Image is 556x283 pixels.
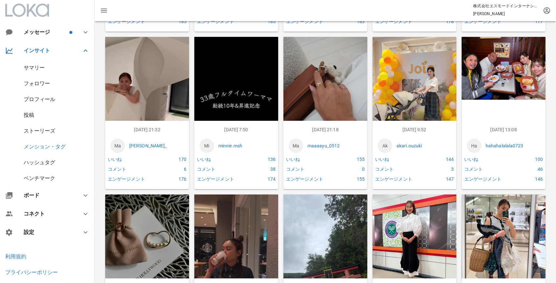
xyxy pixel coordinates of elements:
a: サマリー [24,64,45,71]
img: 1472529515009767_18507829084049001_37195433188808277_n.jpg [283,37,367,142]
p: mariko_yata_ [129,142,184,149]
div: コメント [374,164,428,174]
div: コメント [107,164,161,174]
div: 100 [517,154,544,164]
div: 185 [250,16,277,26]
div: エンゲージメント [463,174,517,184]
div: 183 [339,16,366,26]
div: 38 [250,164,277,174]
div: 136 [250,154,277,164]
div: メッセージ [24,29,68,35]
a: Ha [467,139,481,153]
div: いいね [107,154,161,164]
a: Ma [110,139,125,153]
div: 177 [517,16,544,26]
a: プロフィール [24,96,55,102]
div: 176 [161,174,188,184]
a: Ak [378,139,392,153]
div: エンゲージメント [285,174,339,184]
div: いいね [374,154,428,164]
p: [DATE] 21:18 [289,126,362,133]
a: メンション・タグ [24,143,66,150]
img: 1473558AQN8dIzIZ3VBYiCDDrbVSNKszucTGbjBePj7j1dXIJN8IzGFeFTU-xmY53SafxAteJDs6n5ooH7ezMeOCSFIjvXwVE... [105,37,189,186]
p: [DATE] 21:32 [110,126,184,133]
div: 0 [339,164,366,174]
div: エンゲージメント [107,16,161,26]
span: バッジ [69,31,72,34]
div: 144 [428,154,455,164]
div: コネクト [24,211,74,217]
div: エンゲージメント [463,16,517,26]
div: 設定 [24,229,74,235]
div: 6 [161,164,188,174]
a: 利用規約 [5,253,26,260]
a: フォロワー [24,80,50,87]
div: 155 [339,174,366,184]
div: いいね [196,154,250,164]
img: 1469473AQMEXT0o29tbyyBSFD9JMn97xol3EH9ZDMZOWEf9sHiaHcuCg5dl1mhY6IM4ClVP4R_nG0MIGZMh4fJrtTGqsNpNpn... [194,37,278,186]
div: いいね [285,154,339,164]
p: [PERSON_NAME] [473,11,539,17]
div: ボード [24,192,74,198]
a: ストーリーズ [24,128,55,134]
p: [DATE] 9:52 [378,126,451,133]
a: maaaayu_0512 [307,142,362,149]
img: 1475251AQPi-YrdAtvzjJIe_pYGbJUIU94q5iuWh9XnkqvN8Ar0plwrk3bmzLimx-zIbaumhAGIxhypm8SW5eUNqP2M26_5_N... [373,37,456,149]
div: エンゲージメント [196,174,250,184]
div: コメント [285,164,339,174]
div: エンゲージメント [196,16,250,26]
a: hahahalalala0723 [486,142,540,149]
div: 174 [250,174,277,184]
a: [PERSON_NAME]_ [129,142,184,149]
img: 1469391504516471_18510299104051990_6486592107458563610_n.jpg [462,194,545,278]
div: 147 [428,174,455,184]
div: エンゲージメント [107,174,161,184]
div: 46 [517,164,544,174]
div: コメント [463,164,517,174]
div: エンゲージメント [374,174,428,184]
p: [DATE] 13:08 [467,126,540,133]
a: ハッシュタグ [24,159,55,166]
a: Mi [200,139,214,153]
div: エンゲージメント [374,16,428,26]
a: minnie.msh [218,142,273,149]
a: Ma [289,139,303,153]
div: エンゲージメント [285,16,339,26]
a: プライバシーポリシー [5,269,58,275]
div: 146 [517,174,544,184]
a: akari.ouzuki [397,142,451,149]
div: コメント [196,164,250,174]
img: 1470187508348845_18356737882149671_7279299620252410019_n.jpg [462,37,545,100]
div: 185 [161,16,188,26]
p: [DATE] 7:50 [200,126,273,133]
div: インサイト [24,47,74,54]
div: 178 [428,16,455,26]
div: 155 [339,154,366,164]
p: 株式会社エスモードインターナショナル [473,3,539,9]
div: 170 [161,154,188,164]
div: いいね [463,154,517,164]
a: 投稿 [24,112,34,118]
div: 3 [428,164,455,174]
a: ベンチマーク [24,175,55,181]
